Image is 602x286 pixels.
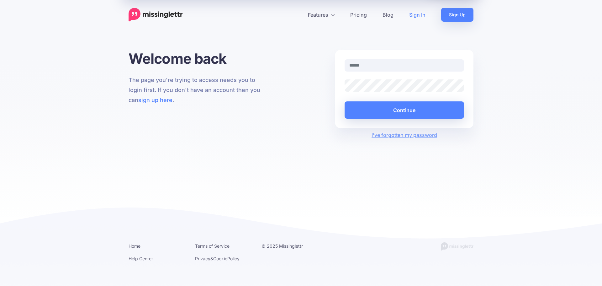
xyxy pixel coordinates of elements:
[300,8,342,22] a: Features
[129,243,140,249] a: Home
[195,256,210,261] a: Privacy
[375,8,401,22] a: Blog
[261,242,319,250] li: © 2025 Missinglettr
[138,97,172,103] a: sign up here
[195,255,252,262] li: & Policy
[129,256,153,261] a: Help Center
[213,256,227,261] a: Cookie
[372,132,437,138] a: I've forgotten my password
[342,8,375,22] a: Pricing
[129,75,267,105] p: The page you're trying to access needs you to login first. If you don't have an account then you ...
[345,101,464,119] button: Continue
[401,8,433,22] a: Sign In
[195,243,230,249] a: Terms of Service
[441,8,473,22] a: Sign Up
[129,50,267,67] h1: Welcome back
